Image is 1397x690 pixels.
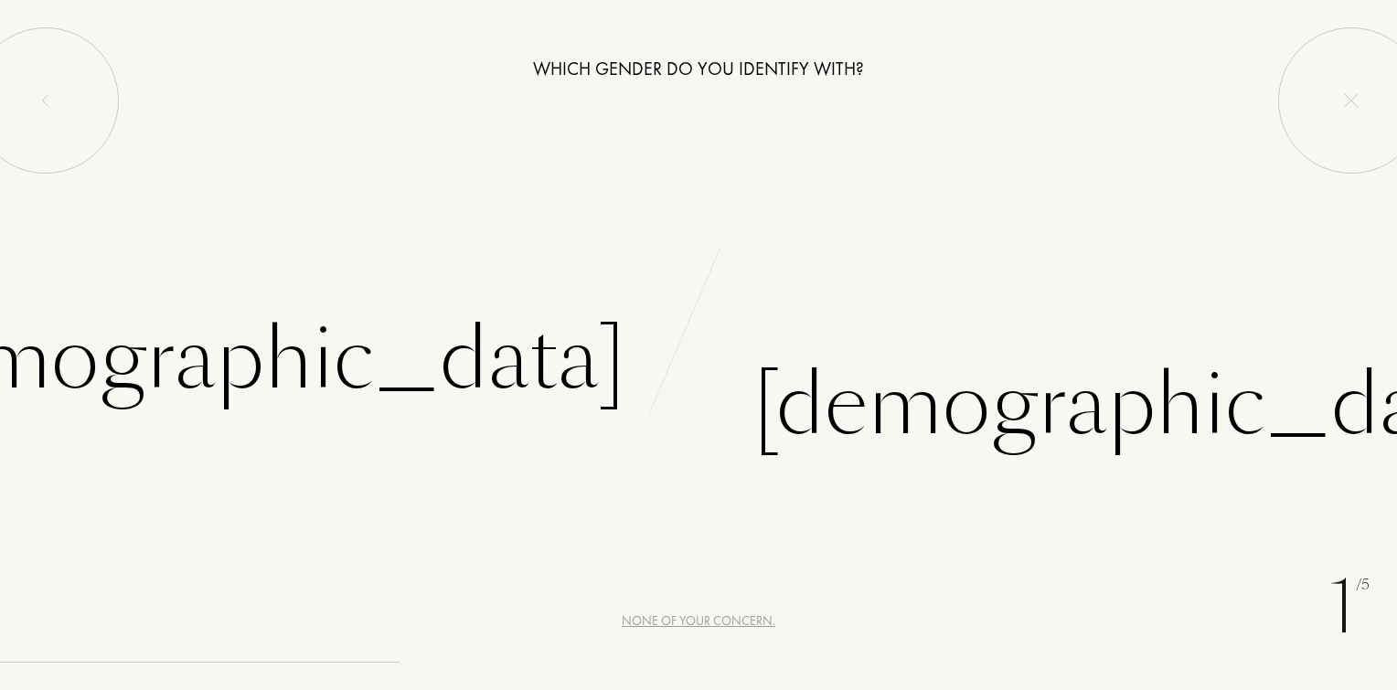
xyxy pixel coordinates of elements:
span: /5 [1356,575,1370,596]
img: left_onboard.svg [38,93,53,108]
div: None of your concern. [622,611,775,631]
img: quit_onboard.svg [1344,93,1359,108]
div: 1 [1328,553,1370,663]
